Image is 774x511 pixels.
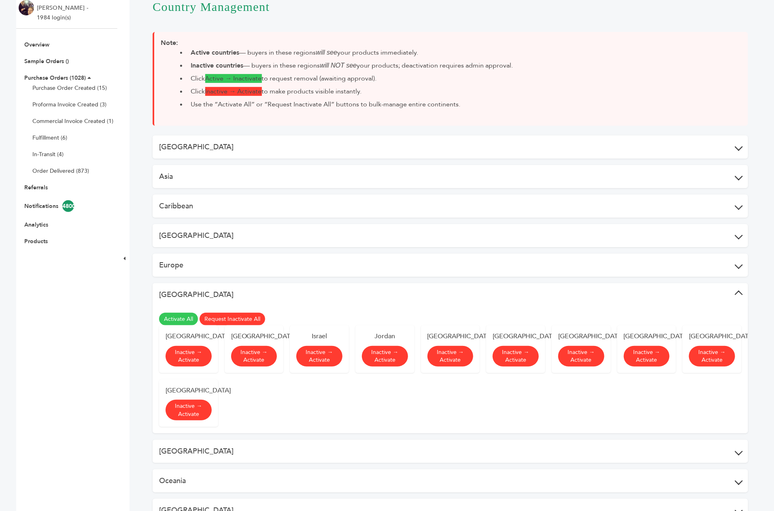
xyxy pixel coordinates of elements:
a: Products [24,237,48,245]
a: Referrals [24,184,48,191]
a: Overview [24,41,49,49]
li: Use the “Activate All” or “Request Inactivate All” buttons to bulk-manage entire continents. [187,100,742,109]
a: Sample Orders () [24,57,69,65]
strong: Note: [161,38,178,47]
button: [GEOGRAPHIC_DATA] [153,224,748,247]
a: Order Delivered (873) [32,167,89,175]
b: Inactive countries [191,61,244,70]
div: [GEOGRAPHIC_DATA] [231,332,277,341]
span: Inactive → Activate [205,87,262,96]
li: [PERSON_NAME] - 1984 login(s) [37,3,90,23]
a: Inactive → Activate [427,346,474,367]
a: Notifications4800 [24,202,74,210]
em: will see [316,49,337,56]
span: 4800 [62,200,74,212]
button: Oceania [153,469,748,492]
div: [GEOGRAPHIC_DATA] [166,386,212,395]
button: [GEOGRAPHIC_DATA] [153,136,748,159]
a: Commercial Invoice Created (1) [32,117,113,125]
div: [GEOGRAPHIC_DATA] [624,332,670,341]
div: [GEOGRAPHIC_DATA] [689,332,735,341]
li: Click to make products visible instantly. [187,87,742,96]
a: Request Inactivate All [200,313,265,326]
button: Europe [153,254,748,277]
button: Asia [153,165,748,188]
a: Inactive → Activate [689,346,735,367]
div: [GEOGRAPHIC_DATA] [166,332,212,341]
div: Israel [296,332,342,341]
a: Inactive → Activate [558,346,604,367]
div: Jordan [362,332,408,341]
div: [GEOGRAPHIC_DATA] [493,332,539,341]
button: [GEOGRAPHIC_DATA] [153,283,748,306]
a: Inactive → Activate [296,346,342,367]
div: [GEOGRAPHIC_DATA] [558,332,604,341]
li: — buyers in these regions your products immediately. [187,48,742,57]
a: Activate All [159,313,198,326]
button: [GEOGRAPHIC_DATA] [153,440,748,463]
a: Proforma Invoice Created (3) [32,101,106,108]
a: Inactive → Activate [362,346,408,367]
li: — buyers in these regions your products; deactivation requires admin approval. [187,61,742,70]
span: Active → Inactivate [205,74,262,83]
a: Inactive → Activate [166,400,212,420]
a: Purchase Orders (1028) [24,74,86,82]
a: Analytics [24,221,48,229]
a: Inactive → Activate [166,346,212,367]
a: Inactive → Activate [231,346,277,367]
b: Active countries [191,48,240,57]
a: Fulfillment (6) [32,134,67,142]
a: Purchase Order Created (15) [32,84,107,92]
button: Caribbean [153,195,748,218]
em: will NOT see [320,62,357,69]
a: In-Transit (4) [32,151,64,158]
a: Inactive → Activate [493,346,539,367]
a: Inactive → Activate [624,346,670,367]
li: Click to request removal (awaiting approval). [187,74,742,83]
div: [GEOGRAPHIC_DATA] [427,332,474,341]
